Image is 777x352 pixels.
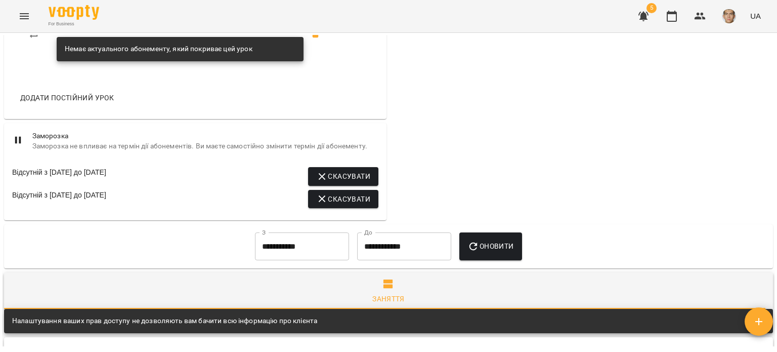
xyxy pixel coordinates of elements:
button: Оновити [459,232,522,261]
img: Voopty Logo [49,5,99,20]
div: Немає актуального абонементу, який покриває цей урок [65,40,252,58]
div: Відсутній з [DATE] до [DATE] [12,190,106,208]
button: Menu [12,4,36,28]
span: 5 [646,3,657,13]
img: 290265f4fa403245e7fea1740f973bad.jpg [722,9,736,23]
span: For Business [49,21,99,27]
span: Оновити [467,240,513,252]
div: Налаштування ваших прав доступу не дозволяють вам бачити всю інформацію про клієнта [12,312,317,330]
span: Заморозка [32,131,378,141]
span: Додати постійний урок [20,92,114,104]
div: Відсутній з [DATE] до [DATE] [12,167,106,185]
button: Додати постійний урок [16,89,118,107]
span: UA [750,11,761,21]
button: UA [746,7,765,25]
div: Заняття [372,293,405,305]
span: Заморозка не впливає на термін дії абонементів. Ви маєте самостійно змінити термін дії абонементу. [32,141,378,151]
span: Скасувати [316,193,370,205]
button: Скасувати [308,167,378,185]
span: Скасувати [316,170,370,182]
button: Скасувати [308,190,378,208]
